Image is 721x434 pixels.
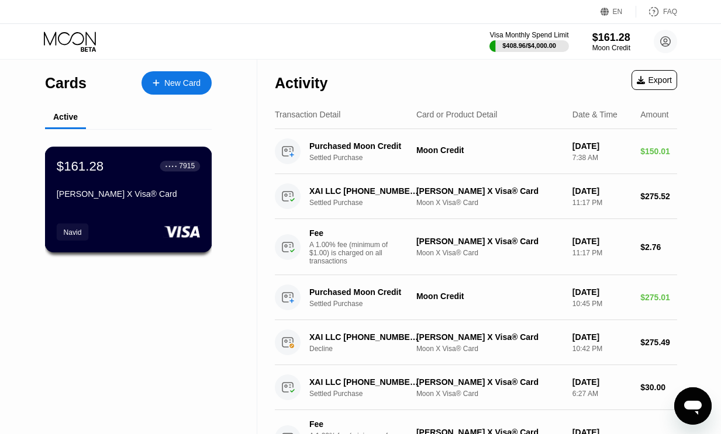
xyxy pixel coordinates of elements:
div: FeeA 1.00% fee (minimum of $1.00) is charged on all transactions[PERSON_NAME] X Visa® CardMoon X ... [275,219,677,275]
div: New Card [164,78,201,88]
div: [DATE] [572,287,631,297]
div: $161.28● ● ● ●7915[PERSON_NAME] X Visa® CardNavid [46,147,211,252]
div: $161.28Moon Credit [592,32,630,52]
div: New Card [142,71,212,95]
div: Fee [309,228,391,238]
div: [PERSON_NAME] X Visa® Card [416,332,563,342]
div: Settled Purchase [309,390,428,398]
div: Export [632,70,677,90]
div: [DATE] [572,186,631,196]
div: Purchased Moon Credit [309,141,420,151]
div: Cards [45,75,87,92]
div: Moon Credit [416,291,563,301]
div: Moon X Visa® Card [416,199,563,207]
div: Navid [57,223,89,240]
div: $2.76 [640,242,677,252]
div: Date & Time [572,110,617,119]
div: 10:45 PM [572,300,631,308]
div: Settled Purchase [309,199,428,207]
div: Transaction Detail [275,110,340,119]
div: EN [613,8,623,16]
div: Purchased Moon CreditSettled PurchaseMoon Credit[DATE]7:38 AM$150.01 [275,129,677,174]
div: 7915 [179,162,195,170]
div: Visa Monthly Spend Limit$408.96/$4,000.00 [489,31,568,52]
div: FAQ [636,6,677,18]
div: 7:38 AM [572,154,631,162]
div: XAI LLC [PHONE_NUMBER] USSettled Purchase[PERSON_NAME] X Visa® CardMoon X Visa® Card[DATE]11:17 P... [275,174,677,219]
div: Purchased Moon Credit [309,287,420,297]
div: $150.01 [640,147,677,156]
div: Moon Credit [416,145,563,155]
div: $275.49 [640,338,677,347]
div: Settled Purchase [309,154,428,162]
div: [PERSON_NAME] X Visa® Card [57,189,200,199]
div: XAI LLC [PHONE_NUMBER] US [309,377,420,387]
div: 11:17 PM [572,249,631,257]
div: Active [53,112,78,121]
div: [PERSON_NAME] X Visa® Card [416,186,563,196]
div: XAI LLC [PHONE_NUMBER] US [309,332,420,342]
div: Card or Product Detail [416,110,498,119]
div: Export [637,75,672,85]
iframe: Button to launch messaging window [674,387,712,425]
div: [DATE] [572,332,631,342]
div: Decline [309,345,428,353]
div: $30.00 [640,383,677,392]
div: FAQ [663,8,677,16]
div: XAI LLC [PHONE_NUMBER] US [309,186,420,196]
div: $161.28 [592,32,630,44]
div: Amount [640,110,668,119]
div: ● ● ● ● [165,164,177,168]
div: Settled Purchase [309,300,428,308]
div: $161.28 [57,158,104,173]
div: 6:27 AM [572,390,631,398]
div: 11:17 PM [572,199,631,207]
div: XAI LLC [PHONE_NUMBER] USDecline[PERSON_NAME] X Visa® CardMoon X Visa® Card[DATE]10:42 PM$275.49 [275,320,677,365]
div: Fee [309,419,391,429]
div: $275.52 [640,192,677,201]
div: Purchased Moon CreditSettled PurchaseMoon Credit[DATE]10:45 PM$275.01 [275,275,677,320]
div: Moon X Visa® Card [416,390,563,398]
div: [DATE] [572,377,631,387]
div: 10:42 PM [572,345,631,353]
div: [DATE] [572,237,631,246]
div: [PERSON_NAME] X Visa® Card [416,377,563,387]
div: XAI LLC [PHONE_NUMBER] USSettled Purchase[PERSON_NAME] X Visa® CardMoon X Visa® Card[DATE]6:27 AM... [275,365,677,410]
div: Activity [275,75,327,92]
div: Moon X Visa® Card [416,249,563,257]
div: $275.01 [640,293,677,302]
div: [DATE] [572,141,631,151]
div: EN [601,6,636,18]
div: Visa Monthly Spend Limit [489,31,568,39]
div: $408.96 / $4,000.00 [502,42,556,49]
div: A 1.00% fee (minimum of $1.00) is charged on all transactions [309,241,397,265]
div: [PERSON_NAME] X Visa® Card [416,237,563,246]
div: Moon X Visa® Card [416,345,563,353]
div: Moon Credit [592,44,630,52]
div: Navid [64,228,82,236]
